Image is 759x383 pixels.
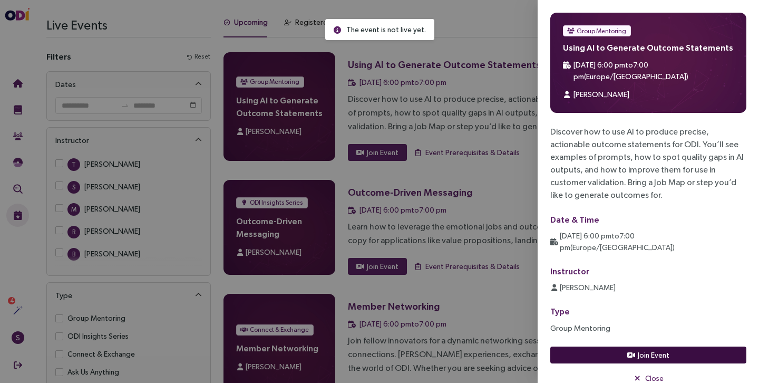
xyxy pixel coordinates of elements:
div: Discover how to use AI to produce precise, actionable outcome statements for ODI. You’ll see exam... [550,126,746,202]
label: Instructor [550,266,589,276]
p: Group Mentoring [550,322,746,334]
div: [PERSON_NAME] [560,282,616,293]
label: Date & Time [550,215,599,224]
button: Join Event [550,347,746,363]
span: The event is not live yet. [346,24,426,35]
span: Join Event [638,349,669,361]
span: [DATE] 6:00 pm to 7:00 pm ( Europe/[GEOGRAPHIC_DATA] ) [573,61,688,81]
span: Group Mentoring [577,26,626,36]
label: Type [550,307,570,316]
h4: Using AI to Generate Outcome Statements [563,43,734,53]
div: [PERSON_NAME] [573,89,629,100]
span: [DATE] 6:00 pm to 7:00 pm ( Europe/[GEOGRAPHIC_DATA] ) [560,232,675,252]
